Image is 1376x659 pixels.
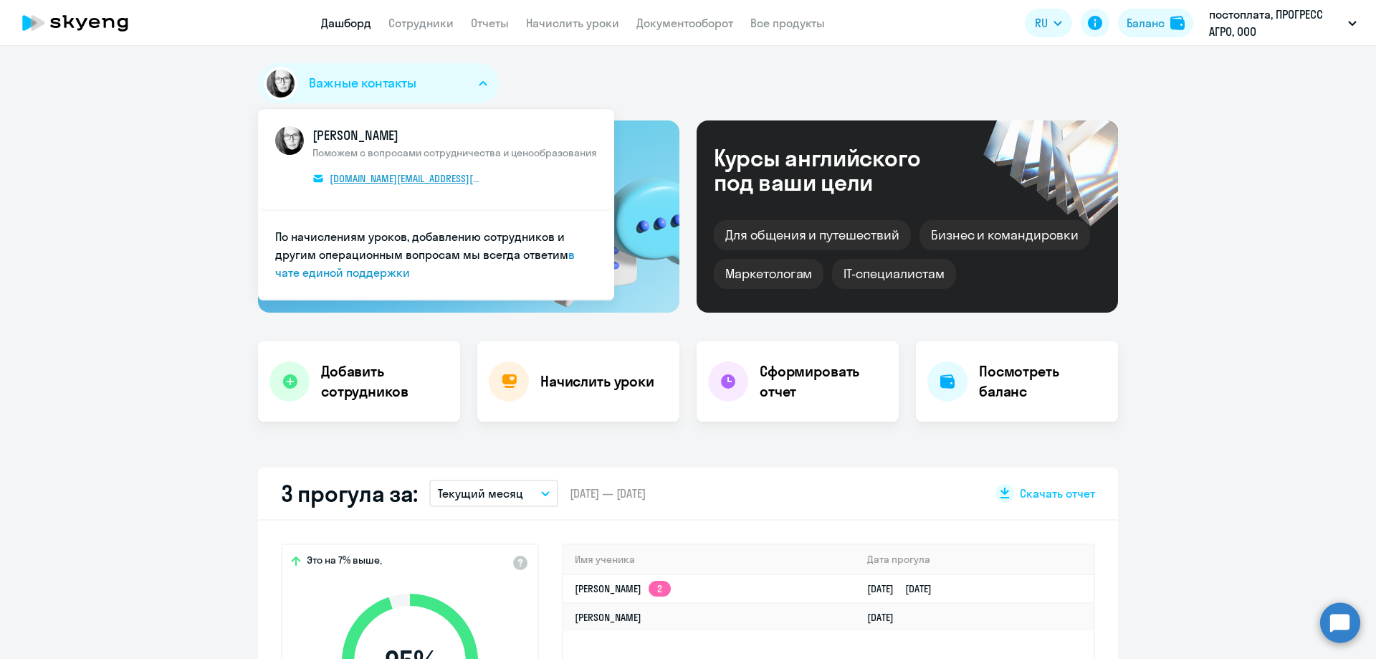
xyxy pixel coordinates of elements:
a: Отчеты [471,16,509,30]
span: По начислениям уроков, добавлению сотрудников и другим операционным вопросам мы всегда ответим [275,229,568,262]
span: Поможем с вопросами сотрудничества и ценообразования [312,146,597,159]
th: Дата прогула [856,545,1094,574]
button: RU [1025,9,1072,37]
button: Балансbalance [1118,9,1193,37]
p: постоплата, ПРОГРЕСС АГРО, ООО [1209,6,1342,40]
img: avatar [264,67,297,100]
app-skyeng-badge: 2 [649,581,671,597]
button: Важные контакты [258,63,499,103]
h4: Посмотреть баланс [979,361,1107,402]
a: Начислить уроки [526,16,619,30]
ul: Важные контакты [258,109,614,300]
div: Бизнес и командировки [919,220,1090,250]
div: IT-специалистам [832,259,955,289]
a: Документооборот [636,16,733,30]
th: Имя ученика [563,545,856,574]
img: avatar [275,126,304,155]
h4: Добавить сотрудников [321,361,449,402]
div: Для общения и путешествий [714,220,911,250]
div: Баланс [1127,14,1165,32]
a: [PERSON_NAME] [575,611,641,624]
img: balance [1170,16,1185,30]
h4: Сформировать отчет [760,361,887,402]
span: Это на 7% выше, [307,554,382,571]
span: [DOMAIN_NAME][EMAIL_ADDRESS][DOMAIN_NAME] [330,172,481,185]
span: Важные контакты [309,74,416,93]
a: в чате единой поддержки [275,247,575,280]
a: Все продукты [750,16,825,30]
span: [PERSON_NAME] [312,126,597,145]
a: [PERSON_NAME]2 [575,582,671,595]
a: Сотрудники [388,16,454,30]
p: Текущий месяц [438,485,523,502]
span: Скачать отчет [1020,485,1095,501]
div: Маркетологам [714,259,823,289]
button: Текущий месяц [429,480,558,507]
span: [DATE] — [DATE] [570,485,646,501]
h2: 3 прогула за: [281,479,418,508]
button: постоплата, ПРОГРЕСС АГРО, ООО [1202,6,1364,40]
a: Дашборд [321,16,371,30]
a: [DATE] [867,611,905,624]
h4: Начислить уроки [540,371,654,392]
span: RU [1035,14,1048,32]
div: Курсы английского под ваши цели [714,146,959,194]
a: [DATE][DATE] [867,582,943,595]
a: [DOMAIN_NAME][EMAIL_ADDRESS][DOMAIN_NAME] [312,171,481,186]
